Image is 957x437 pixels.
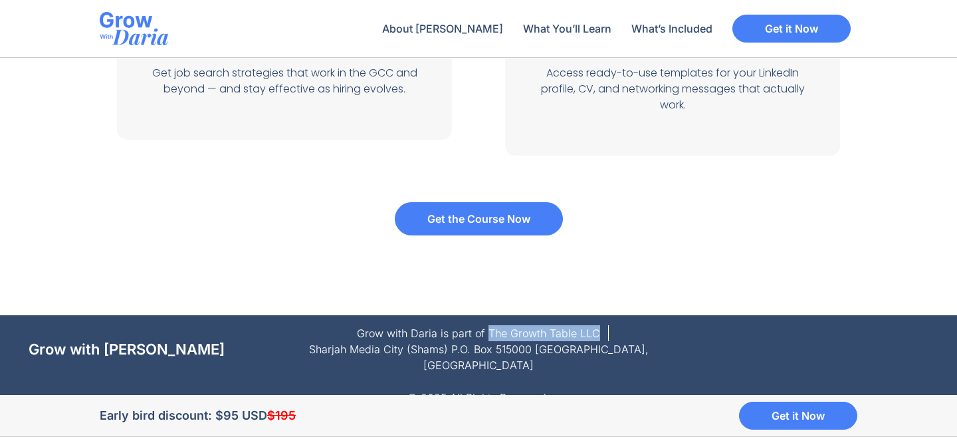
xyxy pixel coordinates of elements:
[29,341,225,358] a: Grow with [PERSON_NAME]
[254,341,704,373] span: Sharjah Media City (Shams) P.O. Box 515000 [GEOGRAPHIC_DATA], [GEOGRAPHIC_DATA]
[150,65,419,97] p: Get job search strategies that work in the GCC and beyond — and stay effective as hiring evolves.
[765,23,818,34] span: Get it Now
[538,65,807,113] p: Access ready-to-use templates for your LinkedIn profile, CV, and networking messages that actuall...
[100,407,313,424] div: Early bird discount: $95 USD
[427,214,530,224] span: Get the Course Now
[732,15,851,43] a: Get it Now
[625,13,719,44] a: What’s Included
[375,13,719,44] nav: Menu
[772,410,825,421] span: Get it Now
[375,13,510,44] a: About [PERSON_NAME]
[29,390,928,406] p: © 2025 All Rights Reserved.
[516,13,618,44] a: What You’ll Learn
[357,325,600,341] span: Grow with Daria is part of The Growth Table LLC
[739,402,857,430] a: Get it Now
[267,408,296,422] del: $195
[395,202,563,235] a: Get the Course Now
